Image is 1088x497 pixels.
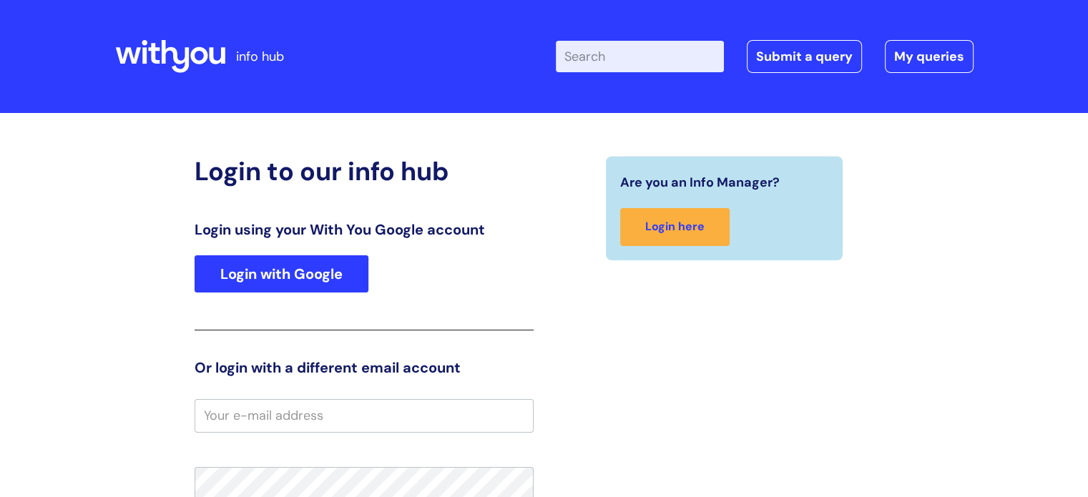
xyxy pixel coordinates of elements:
[195,221,534,238] h3: Login using your With You Google account
[195,399,534,432] input: Your e-mail address
[747,40,862,73] a: Submit a query
[620,171,780,194] span: Are you an Info Manager?
[195,359,534,376] h3: Or login with a different email account
[195,156,534,187] h2: Login to our info hub
[556,41,724,72] input: Search
[885,40,974,73] a: My queries
[195,255,368,292] a: Login with Google
[620,208,730,246] a: Login here
[236,45,284,68] p: info hub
